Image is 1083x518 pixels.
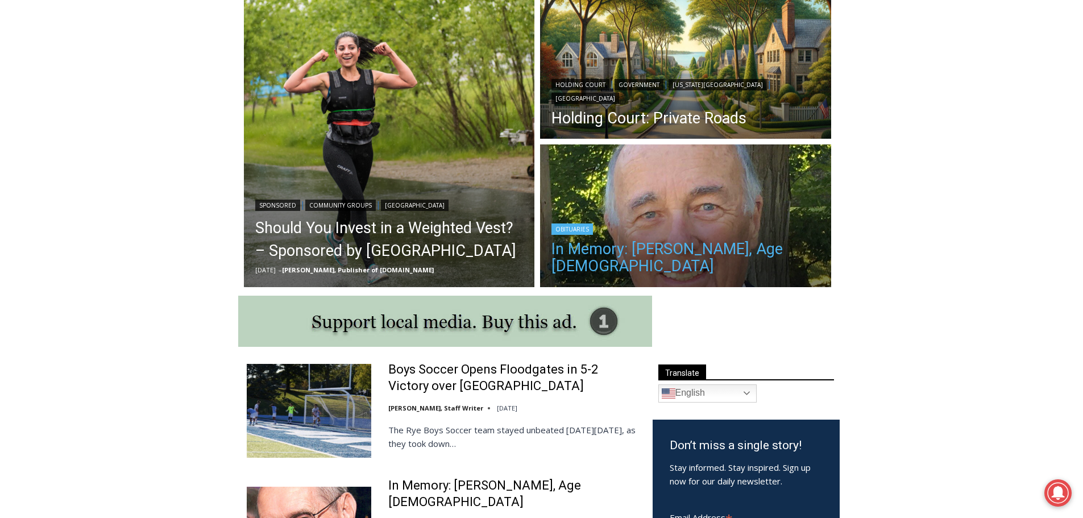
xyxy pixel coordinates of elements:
[273,110,551,142] a: Intern @ [DOMAIN_NAME]
[658,384,757,403] a: English
[282,266,434,274] a: [PERSON_NAME], Publisher of [DOMAIN_NAME]
[669,79,767,90] a: [US_STATE][GEOGRAPHIC_DATA]
[497,404,517,412] time: [DATE]
[615,79,663,90] a: Government
[255,266,276,274] time: [DATE]
[551,223,593,235] a: Obituaries
[540,144,831,290] a: Read More In Memory: Richard Allen Hynson, Age 93
[388,423,638,450] p: The Rye Boys Soccer team stayed unbeated [DATE][DATE], as they took down…
[255,200,300,211] a: Sponsored
[388,478,638,510] a: In Memory: [PERSON_NAME], Age [DEMOGRAPHIC_DATA]
[287,1,537,110] div: "[PERSON_NAME] and I covered the [DATE] Parade, which was a really eye opening experience as I ha...
[238,296,652,347] img: support local media, buy this ad
[540,144,831,290] img: Obituary - Richard Allen Hynson
[279,266,282,274] span: –
[381,200,449,211] a: [GEOGRAPHIC_DATA]
[117,71,167,136] div: "the precise, almost orchestrated movements of cutting and assembling sushi and [PERSON_NAME] mak...
[658,364,706,380] span: Translate
[551,110,820,127] a: Holding Court: Private Roads
[551,79,609,90] a: Holding Court
[670,437,823,455] h3: Don’t miss a single story!
[247,364,371,457] img: Boys Soccer Opens Floodgates in 5-2 Victory over Westlake
[255,197,524,211] div: | |
[305,200,376,211] a: Community Groups
[551,93,619,104] a: [GEOGRAPHIC_DATA]
[388,404,483,412] a: [PERSON_NAME], Staff Writer
[3,117,111,160] span: Open Tues. - Sun. [PHONE_NUMBER]
[551,77,820,104] div: | | |
[670,461,823,488] p: Stay informed. Stay inspired. Sign up now for our daily newsletter.
[388,362,638,394] a: Boys Soccer Opens Floodgates in 5-2 Victory over [GEOGRAPHIC_DATA]
[551,241,820,275] a: In Memory: [PERSON_NAME], Age [DEMOGRAPHIC_DATA]
[662,387,675,400] img: en
[255,217,524,262] a: Should You Invest in a Weighted Vest? – Sponsored by [GEOGRAPHIC_DATA]
[297,113,527,139] span: Intern @ [DOMAIN_NAME]
[1,114,114,142] a: Open Tues. - Sun. [PHONE_NUMBER]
